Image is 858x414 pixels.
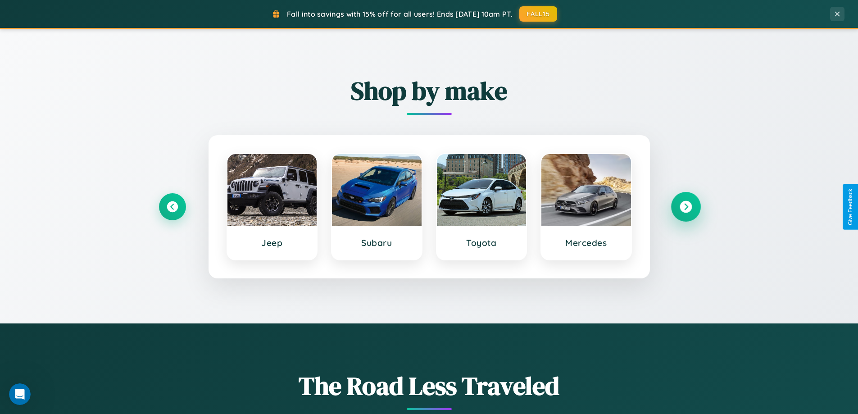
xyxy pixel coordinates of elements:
[341,237,413,248] h3: Subaru
[159,73,699,108] h2: Shop by make
[9,383,31,405] iframe: Intercom live chat
[519,6,557,22] button: FALL15
[236,237,308,248] h3: Jeep
[550,237,622,248] h3: Mercedes
[287,9,513,18] span: Fall into savings with 15% off for all users! Ends [DATE] 10am PT.
[847,189,853,225] div: Give Feedback
[159,369,699,403] h1: The Road Less Traveled
[446,237,518,248] h3: Toyota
